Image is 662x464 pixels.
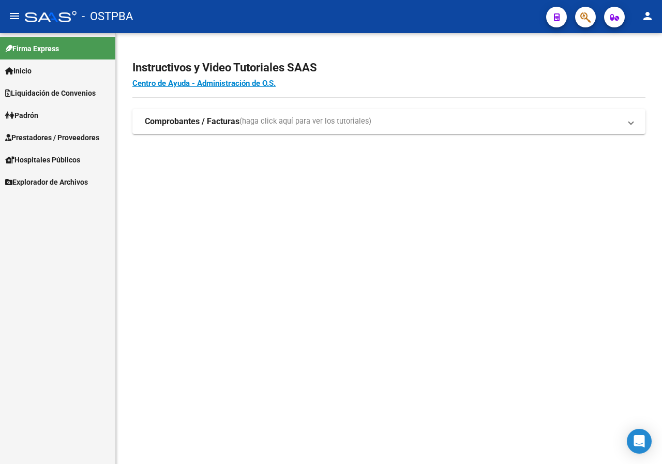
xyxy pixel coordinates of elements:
span: - OSTPBA [82,5,133,28]
mat-icon: menu [8,10,21,22]
h2: Instructivos y Video Tutoriales SAAS [132,58,645,78]
span: Liquidación de Convenios [5,87,96,99]
span: Padrón [5,110,38,121]
div: Open Intercom Messenger [627,429,652,454]
span: Prestadores / Proveedores [5,132,99,143]
mat-expansion-panel-header: Comprobantes / Facturas(haga click aquí para ver los tutoriales) [132,109,645,134]
span: Explorador de Archivos [5,176,88,188]
a: Centro de Ayuda - Administración de O.S. [132,79,276,88]
span: (haga click aquí para ver los tutoriales) [239,116,371,127]
span: Firma Express [5,43,59,54]
mat-icon: person [641,10,654,22]
span: Inicio [5,65,32,77]
strong: Comprobantes / Facturas [145,116,239,127]
span: Hospitales Públicos [5,154,80,166]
